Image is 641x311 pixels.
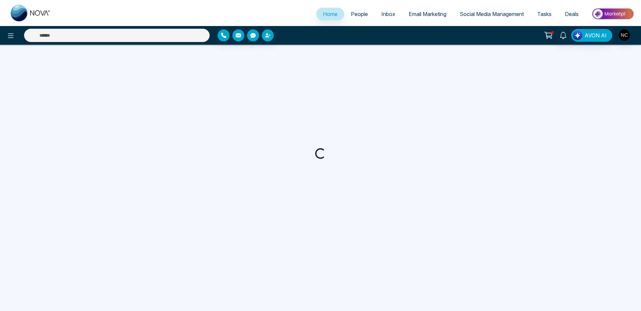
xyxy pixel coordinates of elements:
[571,29,612,42] button: AVON AI
[323,11,338,17] span: Home
[585,31,607,39] span: AVON AI
[375,8,402,20] a: Inbox
[573,31,582,40] img: Lead Flow
[344,8,375,20] a: People
[537,11,552,17] span: Tasks
[402,8,453,20] a: Email Marketing
[453,8,530,20] a: Social Media Management
[316,8,344,20] a: Home
[381,11,395,17] span: Inbox
[589,6,637,21] img: Market-place.gif
[530,8,558,20] a: Tasks
[351,11,368,17] span: People
[11,5,51,21] img: Nova CRM Logo
[619,29,630,41] img: User Avatar
[565,11,579,17] span: Deals
[558,8,585,20] a: Deals
[409,11,446,17] span: Email Marketing
[460,11,524,17] span: Social Media Management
